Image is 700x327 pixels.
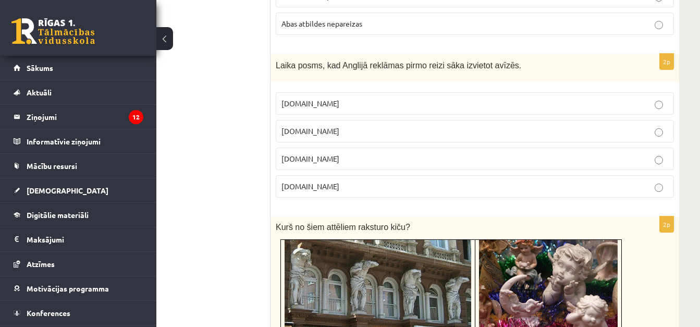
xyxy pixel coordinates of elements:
span: [DOMAIN_NAME] [281,126,339,136]
a: Rīgas 1. Tālmācības vidusskola [11,18,95,44]
span: Digitālie materiāli [27,210,89,220]
span: [DOMAIN_NAME] [281,154,339,163]
input: [DOMAIN_NAME] [655,101,663,109]
p: 2p [659,53,674,70]
a: Atzīmes [14,252,143,276]
span: Motivācijas programma [27,284,109,293]
span: Sākums [27,63,53,72]
a: Motivācijas programma [14,276,143,300]
input: Abas atbildes nepareizas [655,21,663,29]
span: Mācību resursi [27,161,77,171]
input: [DOMAIN_NAME] [655,184,663,192]
span: [DOMAIN_NAME] [281,99,339,108]
input: [DOMAIN_NAME] [655,128,663,137]
legend: Informatīvie ziņojumi [27,129,143,153]
span: [DOMAIN_NAME] [281,181,339,191]
span: Atzīmes [27,259,55,269]
a: Ziņojumi12 [14,105,143,129]
i: 12 [129,110,143,124]
a: Mācību resursi [14,154,143,178]
a: Konferences [14,301,143,325]
a: Maksājumi [14,227,143,251]
span: Konferences [27,308,70,318]
a: Sākums [14,56,143,80]
span: Abas atbildes nepareizas [281,19,362,28]
a: [DEMOGRAPHIC_DATA] [14,178,143,202]
a: Informatīvie ziņojumi [14,129,143,153]
legend: Ziņojumi [27,105,143,129]
legend: Maksājumi [27,227,143,251]
a: Aktuāli [14,80,143,104]
span: [DEMOGRAPHIC_DATA] [27,186,108,195]
a: Digitālie materiāli [14,203,143,227]
span: Laika posms, kad Anglijā reklāmas pirmo reizi sāka izvietot avīzēs. [276,61,521,70]
input: [DOMAIN_NAME] [655,156,663,164]
span: Kurš no šiem attēliem raksturo kiču? [276,223,410,232]
span: Aktuāli [27,88,52,97]
p: 2p [659,216,674,233]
